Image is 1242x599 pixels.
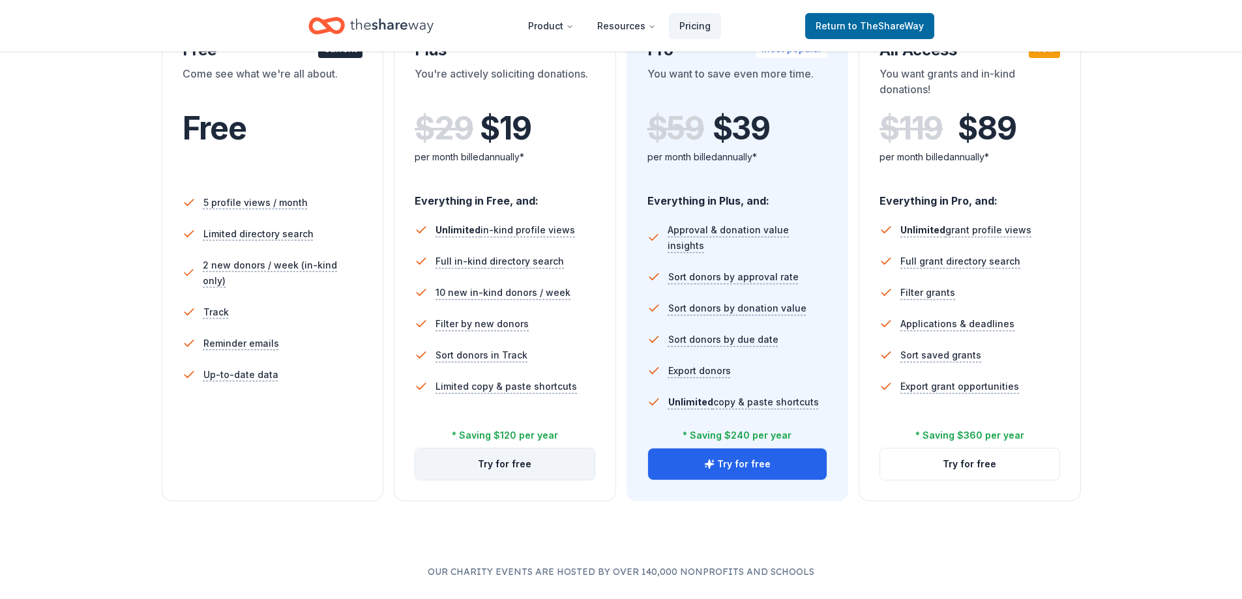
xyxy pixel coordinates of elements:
div: Everything in Free, and: [415,182,595,209]
span: Limited copy & paste shortcuts [436,379,577,394]
span: $ 89 [958,110,1016,147]
div: Come see what we're all about. [183,66,363,102]
span: 10 new in-kind donors / week [436,285,570,300]
span: copy & paste shortcuts [668,396,819,407]
span: to TheShareWay [848,20,924,31]
div: * Saving $120 per year [452,428,558,443]
span: Sort donors in Track [436,347,527,363]
span: Sort donors by due date [668,332,778,347]
span: Sort saved grants [900,347,981,363]
span: Approval & donation value insights [668,222,827,254]
span: in-kind profile views [436,224,575,235]
span: Reminder emails [203,336,279,351]
span: Filter grants [900,285,955,300]
a: Home [308,10,434,41]
span: 2 new donors / week (in-kind only) [203,257,362,289]
span: Free [183,109,246,147]
span: Full in-kind directory search [436,254,564,269]
p: Our charity events are hosted by over 140,000 nonprofits and schools [52,564,1190,579]
div: You're actively soliciting donations. [415,66,595,102]
span: Sort donors by approval rate [668,269,799,285]
nav: Main [518,10,721,41]
span: Full grant directory search [900,254,1020,269]
span: Up-to-date data [203,367,278,383]
span: Sort donors by donation value [668,300,806,316]
button: Try for free [880,448,1059,480]
span: Unlimited [900,224,945,235]
button: Try for free [648,448,827,480]
div: You want to save even more time. [647,66,828,102]
span: $ 39 [713,110,770,147]
span: Export grant opportunities [900,379,1019,394]
a: Pricing [669,13,721,39]
div: * Saving $240 per year [683,428,791,443]
span: Unlimited [668,396,713,407]
a: Returnto TheShareWay [805,13,934,39]
span: Return [816,18,924,34]
span: Export donors [668,363,731,379]
div: * Saving $360 per year [915,428,1024,443]
div: per month billed annually* [647,149,828,165]
span: Limited directory search [203,226,314,242]
button: Try for free [415,448,595,480]
div: You want grants and in-kind donations! [880,66,1060,102]
div: per month billed annually* [415,149,595,165]
span: Applications & deadlines [900,316,1014,332]
div: Everything in Plus, and: [647,182,828,209]
span: $ 19 [480,110,531,147]
div: per month billed annually* [880,149,1060,165]
div: Everything in Pro, and: [880,182,1060,209]
span: Unlimited [436,224,481,235]
button: Resources [587,13,666,39]
span: grant profile views [900,224,1031,235]
span: 5 profile views / month [203,195,308,211]
span: Filter by new donors [436,316,529,332]
button: Product [518,13,584,39]
span: Track [203,304,229,320]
